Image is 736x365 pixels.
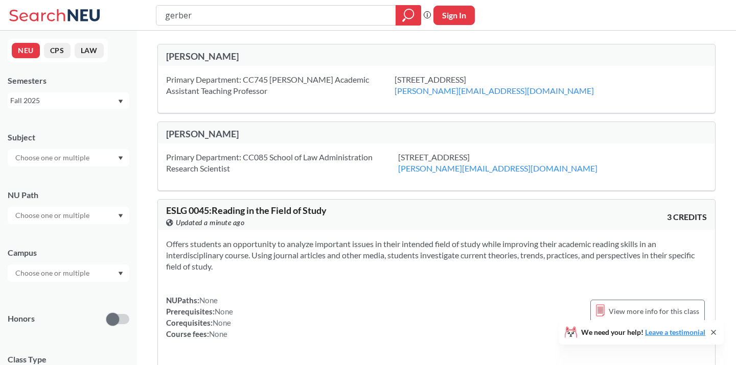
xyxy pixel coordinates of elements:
a: Leave a testimonial [645,328,705,336]
input: Class, professor, course number, "phrase" [164,7,388,24]
section: Offers students an opportunity to analyze important issues in their intended field of study while... [166,238,707,272]
div: Semesters [8,75,129,86]
p: Honors [8,313,35,325]
span: ESLG 0045 : Reading in the Field of Study [166,205,327,216]
div: Dropdown arrow [8,264,129,282]
div: Fall 2025 [10,95,117,106]
button: LAW [75,43,104,58]
button: CPS [44,43,71,58]
div: NU Path [8,189,129,201]
div: Fall 2025Dropdown arrow [8,92,129,109]
a: [PERSON_NAME][EMAIL_ADDRESS][DOMAIN_NAME] [398,163,597,173]
button: NEU [12,43,40,58]
span: None [213,318,231,327]
input: Choose one or multiple [10,152,96,164]
span: 3 CREDITS [667,211,707,223]
span: None [199,296,218,305]
div: [STREET_ADDRESS] [395,74,619,96]
svg: Dropdown arrow [118,156,123,160]
div: Dropdown arrow [8,207,129,224]
div: Dropdown arrow [8,149,129,166]
button: Sign In [433,6,475,25]
div: Campus [8,247,129,258]
div: magnifying glass [396,5,421,26]
span: None [209,329,227,338]
div: [STREET_ADDRESS] [398,152,623,174]
span: None [215,307,233,316]
div: [PERSON_NAME] [166,128,436,139]
span: Class Type [8,354,129,365]
svg: Dropdown arrow [118,272,123,276]
input: Choose one or multiple [10,267,96,279]
div: Primary Department: CC745 [PERSON_NAME] Academic Assistant Teaching Professor [166,74,395,96]
svg: Dropdown arrow [118,214,123,218]
svg: Dropdown arrow [118,100,123,104]
span: We need your help! [581,329,705,336]
svg: magnifying glass [402,8,415,22]
input: Choose one or multiple [10,209,96,222]
div: NUPaths: Prerequisites: Corequisites: Course fees: [166,295,233,339]
div: Subject [8,132,129,143]
div: [PERSON_NAME] [166,51,436,62]
a: [PERSON_NAME][EMAIL_ADDRESS][DOMAIN_NAME] [395,86,594,95]
div: Primary Department: CC085 School of Law Administration Research Scientist [166,152,398,174]
span: Updated a minute ago [176,217,244,228]
span: View more info for this class [609,305,699,318]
